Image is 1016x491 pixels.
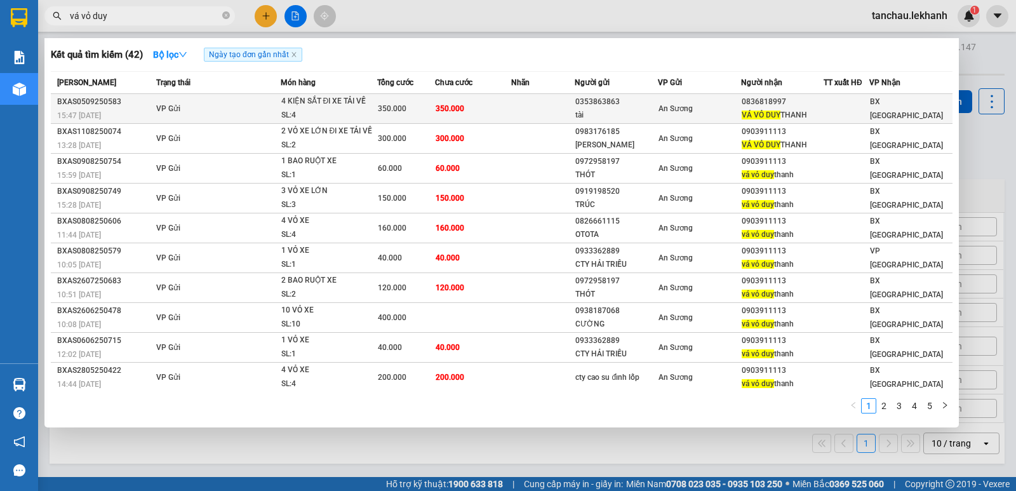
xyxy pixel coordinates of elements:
span: vá vỏ duy [742,319,774,328]
div: 2 VỎ XE LỚN ĐI XE TẢI VỀ [281,124,377,138]
span: 60.000 [378,164,402,173]
a: 2 [877,399,891,413]
span: An Sương [658,373,693,382]
div: BXAS0606250715 [57,334,152,347]
div: BXAS0808250606 [57,215,152,228]
div: 0903911113 [742,125,824,138]
span: down [178,50,187,59]
span: 120.000 [436,283,464,292]
span: vá vỏ duy [742,260,774,269]
div: 0972958197 [575,274,657,288]
span: VP Gửi [156,313,180,322]
span: vá vỏ duy [742,290,774,299]
div: thanh [742,288,824,301]
li: 3 [892,398,907,414]
div: SL: 4 [281,377,377,391]
div: thanh [742,258,824,271]
div: [PERSON_NAME] [575,138,657,152]
div: SL: 2 [281,138,377,152]
span: BX [GEOGRAPHIC_DATA] [870,187,943,210]
span: 150.000 [378,194,406,203]
span: 350.000 [378,104,406,113]
span: notification [13,436,25,448]
span: 400.000 [378,313,406,322]
span: 300.000 [436,134,464,143]
div: 0919198520 [575,185,657,198]
span: [PERSON_NAME] [57,78,116,87]
span: 11:44 [DATE] [57,231,101,239]
span: 40.000 [436,343,460,352]
div: 0903911113 [742,334,824,347]
span: vá vỏ duy [742,170,774,179]
div: 0903911113 [742,304,824,318]
span: An Sương [658,224,693,232]
a: 4 [907,399,921,413]
span: An Sương [658,194,693,203]
div: thanh [742,168,824,182]
span: VP [GEOGRAPHIC_DATA] [870,246,943,269]
h3: Kết quả tìm kiếm ( 42 ) [51,48,143,62]
div: 0903911113 [742,274,824,288]
div: SL: 1 [281,258,377,272]
span: search [53,11,62,20]
div: 0353863863 [575,95,657,109]
div: thanh [742,318,824,331]
span: VP Gửi [156,253,180,262]
span: 15:28 [DATE] [57,201,101,210]
span: An Sương [658,343,693,352]
div: THANH [742,138,824,152]
span: An Sương [658,104,693,113]
div: BXAS2606250478 [57,304,152,318]
input: Tìm tên, số ĐT hoặc mã đơn [70,9,220,23]
div: THÓT [575,168,657,182]
span: vá vỏ duy [742,349,774,358]
span: 150.000 [436,194,464,203]
div: 1 VỎ XE [281,244,377,258]
div: BXAS1108250074 [57,125,152,138]
span: close [291,51,297,58]
span: 60.000 [436,164,460,173]
span: An Sương [658,283,693,292]
img: warehouse-icon [13,378,26,391]
span: Tổng cước [377,78,413,87]
span: BX [GEOGRAPHIC_DATA] [870,366,943,389]
button: left [846,398,861,414]
div: thanh [742,347,824,361]
span: message [13,464,25,476]
div: BXAS0509250583 [57,95,152,109]
span: 200.000 [436,373,464,382]
li: 2 [876,398,892,414]
li: Previous Page [846,398,861,414]
span: Ngày tạo đơn gần nhất [204,48,302,62]
li: 1 [861,398,876,414]
button: Bộ lọcdown [143,44,197,65]
span: 160.000 [378,224,406,232]
span: VÁ VỎ DUY [742,140,780,149]
div: 0826661115 [575,215,657,228]
span: VP Gửi [156,373,180,382]
span: right [941,401,949,409]
span: 10:08 [DATE] [57,320,101,329]
div: OTOTA [575,228,657,241]
a: 1 [862,399,876,413]
span: 10:51 [DATE] [57,290,101,299]
span: 10:05 [DATE] [57,260,101,269]
span: 15:59 [DATE] [57,171,101,180]
div: 3 VỎ XE LỚN [281,184,377,198]
div: SL: 3 [281,198,377,212]
div: THANH [742,109,824,122]
div: THÓT [575,288,657,301]
div: BXAS0808250579 [57,245,152,258]
span: VP Gửi [156,164,180,173]
span: Trạng thái [156,78,190,87]
div: 2 BAO RUỘT XE [281,274,377,288]
span: 14:44 [DATE] [57,380,101,389]
li: 4 [907,398,922,414]
span: 40.000 [378,253,402,262]
span: VP Gửi [156,343,180,352]
div: SL: 4 [281,228,377,242]
span: Người nhận [741,78,782,87]
div: SL: 4 [281,109,377,123]
span: BX [GEOGRAPHIC_DATA] [870,276,943,299]
div: 1 BAO RUỘT XE [281,154,377,168]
